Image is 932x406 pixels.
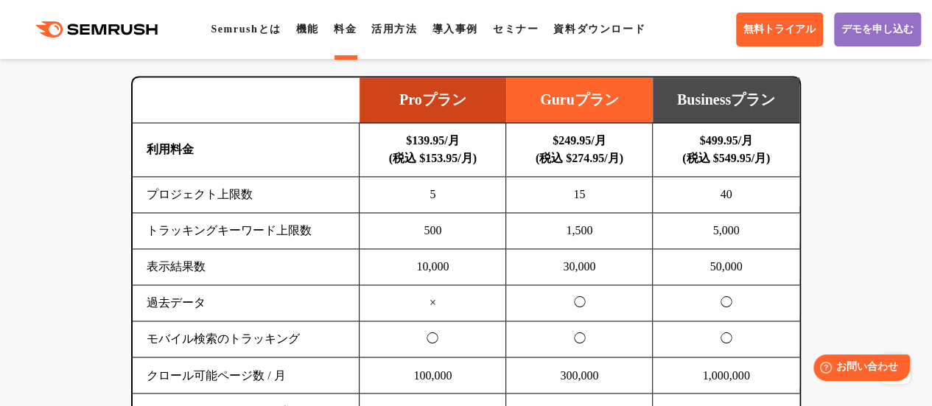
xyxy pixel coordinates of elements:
td: ◯ [506,321,653,357]
td: 1,000,000 [653,357,799,393]
td: トラッキングキーワード上限数 [133,213,360,249]
td: モバイル検索のトラッキング [133,321,360,357]
a: 機能 [296,24,319,35]
a: 無料トライアル [736,13,823,46]
td: プロジェクト上限数 [133,177,360,213]
a: 導入事例 [432,24,477,35]
a: 資料ダウンロード [553,24,645,35]
td: 5 [360,177,506,213]
td: 500 [360,213,506,249]
a: 料金 [334,24,357,35]
td: × [360,285,506,321]
td: 15 [506,177,653,213]
td: 300,000 [506,357,653,393]
a: 活用方法 [371,24,417,35]
td: 1,500 [506,213,653,249]
td: 100,000 [360,357,506,393]
td: 40 [653,177,799,213]
a: Semrushとは [211,24,281,35]
td: ◯ [360,321,506,357]
td: Guruプラン [506,77,653,123]
td: 30,000 [506,249,653,285]
b: 利用料金 [147,143,194,155]
b: $499.95/月 (税込 $549.95/月) [682,134,770,164]
td: Proプラン [360,77,506,123]
td: 10,000 [360,249,506,285]
td: ◯ [653,321,799,357]
td: ◯ [506,285,653,321]
iframe: Help widget launcher [801,349,916,390]
span: 無料トライアル [743,23,816,36]
td: Businessプラン [653,77,799,123]
td: クロール可能ページ数 / 月 [133,357,360,393]
td: 表示結果数 [133,249,360,285]
td: 5,000 [653,213,799,249]
td: 過去データ [133,285,360,321]
b: $139.95/月 (税込 $153.95/月) [389,134,477,164]
a: デモを申し込む [834,13,921,46]
a: セミナー [493,24,539,35]
b: $249.95/月 (税込 $274.95/月) [536,134,623,164]
span: デモを申し込む [841,23,914,36]
td: ◯ [653,285,799,321]
td: 50,000 [653,249,799,285]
